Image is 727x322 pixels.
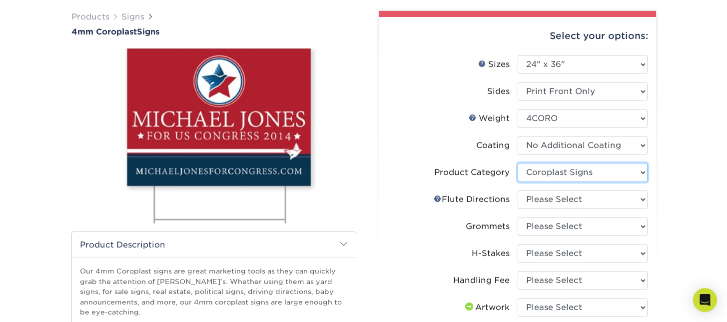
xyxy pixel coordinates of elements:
[478,58,510,70] div: Sizes
[472,247,510,259] div: H-Stakes
[71,27,356,36] h1: Signs
[387,17,648,55] div: Select your options:
[463,301,510,313] div: Artwork
[434,193,510,205] div: Flute Directions
[71,12,109,21] a: Products
[71,37,356,234] img: 4mm Coroplast 01
[434,166,510,178] div: Product Category
[487,85,510,97] div: Sides
[121,12,144,21] a: Signs
[469,112,510,124] div: Weight
[693,288,717,312] div: Open Intercom Messenger
[71,27,356,36] a: 4mm CoroplastSigns
[453,274,510,286] div: Handling Fee
[476,139,510,151] div: Coating
[71,27,137,36] span: 4mm Coroplast
[466,220,510,232] div: Grommets
[72,232,356,257] h2: Product Description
